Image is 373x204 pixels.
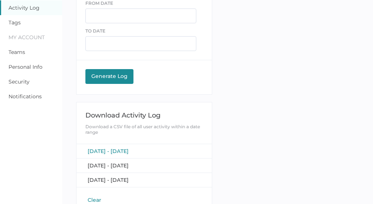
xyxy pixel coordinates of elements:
a: Security [9,78,30,85]
span: FROM DATE [85,0,113,6]
div: Generate Log [89,73,130,79]
span: [DATE] - [DATE] [88,162,129,169]
a: Personal Info [9,64,43,70]
a: Notifications [9,93,42,100]
span: [DATE] - [DATE] [88,177,129,183]
button: Generate Log [85,69,133,84]
div: Download a CSV file of all user activity within a date range [85,124,203,135]
div: Download Activity Log [85,111,203,119]
span: TO DATE [85,28,105,34]
a: Activity Log [9,4,40,11]
button: Clear [85,196,104,204]
a: Tags [9,19,21,26]
a: Teams [9,49,25,55]
span: [DATE] - [DATE] [88,148,129,154]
